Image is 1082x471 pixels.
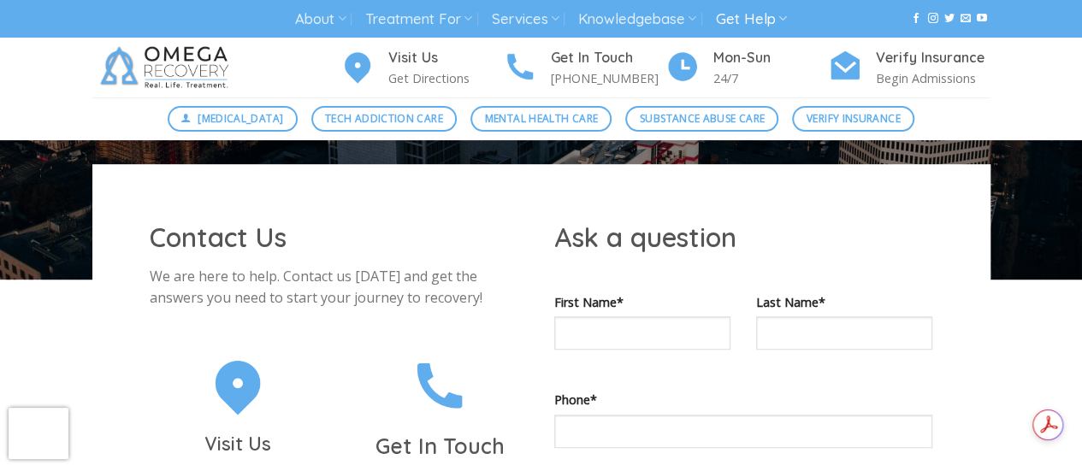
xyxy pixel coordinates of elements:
[150,429,326,459] h3: Visit Us
[295,3,346,35] a: About
[491,3,559,35] a: Services
[640,110,765,127] span: Substance Abuse Care
[150,266,529,309] p: We are here to help. Contact us [DATE] and get the answers you need to start your journey to reco...
[365,3,472,35] a: Treatment For
[388,47,503,69] h4: Visit Us
[828,47,990,89] a: Verify Insurance Begin Admissions
[551,68,665,88] p: [PHONE_NUMBER]
[388,68,503,88] p: Get Directions
[716,3,787,35] a: Get Help
[470,106,612,132] a: Mental Health Care
[927,13,937,25] a: Follow on Instagram
[150,221,287,254] span: Contact Us
[311,106,458,132] a: Tech Addiction Care
[713,68,828,88] p: 24/7
[713,47,828,69] h4: Mon-Sun
[168,106,298,132] a: [MEDICAL_DATA]
[625,106,778,132] a: Substance Abuse Care
[352,429,528,463] h3: Get In Touch
[961,13,971,25] a: Send us an email
[807,110,901,127] span: Verify Insurance
[792,106,914,132] a: Verify Insurance
[340,47,503,89] a: Visit Us Get Directions
[325,110,443,127] span: Tech Addiction Care
[977,13,987,25] a: Follow on YouTube
[554,221,736,254] span: Ask a question
[554,292,730,312] label: First Name*
[92,38,242,97] img: Omega Recovery
[551,47,665,69] h4: Get In Touch
[198,110,283,127] span: [MEDICAL_DATA]
[944,13,955,25] a: Follow on Twitter
[756,292,932,312] label: Last Name*
[876,47,990,69] h4: Verify Insurance
[503,47,665,89] a: Get In Touch [PHONE_NUMBER]
[485,110,598,127] span: Mental Health Care
[9,408,68,459] iframe: reCAPTCHA
[578,3,696,35] a: Knowledgebase
[911,13,921,25] a: Follow on Facebook
[554,390,933,409] label: Phone*
[876,68,990,88] p: Begin Admissions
